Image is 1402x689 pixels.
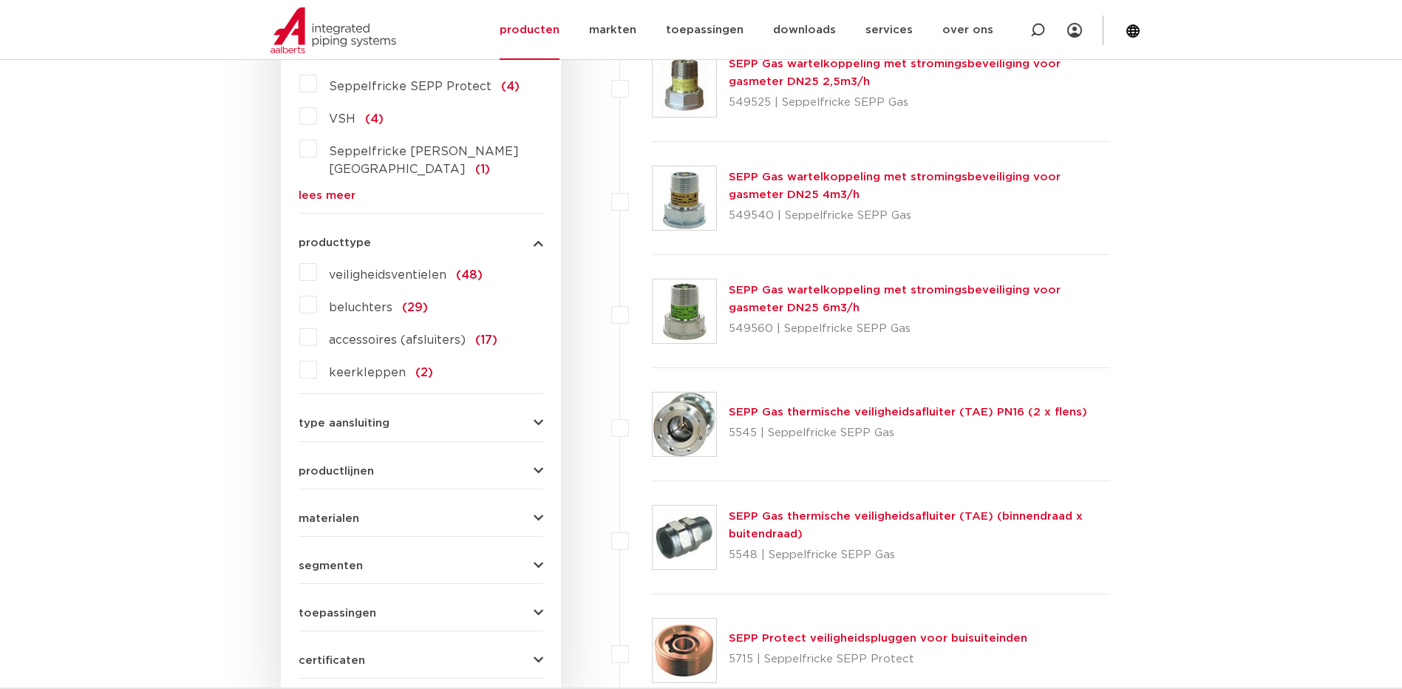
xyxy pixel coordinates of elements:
a: SEPP Gas wartelkoppeling met stromingsbeveiliging voor gasmeter DN25 4m3/h [729,172,1061,200]
span: accessoires (afsluiters) [329,334,466,346]
span: Seppelfricke [PERSON_NAME][GEOGRAPHIC_DATA] [329,146,519,175]
button: producttype [299,237,543,248]
button: productlijnen [299,466,543,477]
span: (1) [475,163,490,175]
a: SEPP Protect veiligheidspluggen voor buisuiteinden [729,633,1027,644]
span: type aansluiting [299,418,389,429]
span: beluchters [329,302,392,313]
button: type aansluiting [299,418,543,429]
img: Thumbnail for SEPP Gas wartelkoppeling met stromingsbeveiliging voor gasmeter DN25 4m3/h [653,166,716,230]
span: (4) [365,113,384,125]
img: Thumbnail for SEPP Gas wartelkoppeling met stromingsbeveiliging voor gasmeter DN25 2,5m3/h [653,53,716,117]
p: 5715 | Seppelfricke SEPP Protect [729,648,1027,671]
span: producttype [299,237,371,248]
img: Thumbnail for SEPP Gas thermische veiligheidsafluiter (TAE) (binnendraad x buitendraad) [653,506,716,569]
p: 5545 | Seppelfricke SEPP Gas [729,421,1087,445]
span: segmenten [299,560,363,571]
button: toepassingen [299,608,543,619]
span: (17) [475,334,497,346]
button: certificaten [299,655,543,666]
p: 5548 | Seppelfricke SEPP Gas [729,543,1111,567]
span: veiligheidsventielen [329,269,446,281]
p: 549560 | Seppelfricke SEPP Gas [729,317,1111,341]
span: (29) [402,302,428,313]
span: certificaten [299,655,365,666]
p: 549540 | Seppelfricke SEPP Gas [729,204,1111,228]
a: SEPP Gas thermische veiligheidsafluiter (TAE) PN16 (2 x flens) [729,407,1087,418]
p: 549525 | Seppelfricke SEPP Gas [729,91,1111,115]
span: productlijnen [299,466,374,477]
span: VSH [329,113,355,125]
span: materialen [299,513,359,524]
span: keerkleppen [329,367,406,379]
button: segmenten [299,560,543,571]
img: Thumbnail for SEPP Gas thermische veiligheidsafluiter (TAE) PN16 (2 x flens) [653,393,716,456]
a: lees meer [299,190,543,201]
span: toepassingen [299,608,376,619]
span: (4) [501,81,520,92]
img: Thumbnail for SEPP Protect veiligheidspluggen voor buisuiteinden [653,619,716,682]
span: Seppelfricke SEPP Protect [329,81,491,92]
img: Thumbnail for SEPP Gas wartelkoppeling met stromingsbeveiliging voor gasmeter DN25 6m3/h [653,279,716,343]
a: SEPP Gas wartelkoppeling met stromingsbeveiliging voor gasmeter DN25 6m3/h [729,285,1061,313]
button: materialen [299,513,543,524]
span: (48) [456,269,483,281]
a: SEPP Gas thermische veiligheidsafluiter (TAE) (binnendraad x buitendraad) [729,511,1083,540]
span: (2) [415,367,433,379]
